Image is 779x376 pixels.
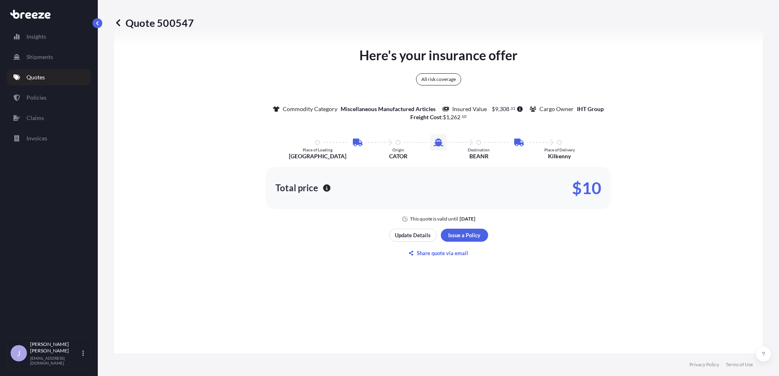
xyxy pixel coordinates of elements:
p: Kilkenny [548,152,571,160]
p: Quotes [26,73,45,81]
p: Commodity Category [283,105,337,113]
p: Issue a Policy [448,231,480,239]
p: Insured Value [452,105,487,113]
a: Privacy Policy [689,361,719,368]
span: 262 [451,114,460,120]
p: Miscellaneous Manufactured Articles [341,105,436,113]
p: Cargo Owner [539,105,574,113]
p: Quote 500547 [114,16,194,29]
a: Insights [7,28,91,45]
p: CATOR [389,152,407,160]
p: [GEOGRAPHIC_DATA] [289,152,346,160]
a: Shipments [7,49,91,65]
a: Terms of Use [726,361,753,368]
p: Share quote via email [417,249,468,257]
p: Update Details [395,231,431,239]
a: Policies [7,90,91,106]
p: Claims [26,114,44,122]
p: : [410,113,467,121]
span: 31 [511,107,515,110]
button: Update Details [389,229,437,242]
p: [PERSON_NAME] [PERSON_NAME] [30,341,81,354]
span: 10 [462,115,467,118]
p: Destination [468,147,490,152]
span: $ [492,106,495,112]
p: Place of Loading [303,147,332,152]
span: 1 [446,114,449,120]
a: Claims [7,110,91,126]
p: Place of Delivery [544,147,575,152]
div: All risk coverage [416,73,461,85]
b: Freight Cost [410,114,441,120]
span: , [498,106,500,112]
p: Here's your insurance offer [359,46,517,65]
p: This quote is valid until [410,216,458,222]
p: Insights [26,33,46,41]
p: IHT Group [577,105,604,113]
p: Invoices [26,134,47,142]
span: 9 [495,106,498,112]
p: [EMAIL_ADDRESS][DOMAIN_NAME] [30,356,81,365]
p: Origin [392,147,404,152]
p: Shipments [26,53,53,61]
span: J [17,349,20,357]
p: $10 [572,181,601,195]
span: 308 [500,106,509,112]
a: Quotes [7,69,91,85]
span: , [449,114,451,120]
a: Invoices [7,130,91,146]
button: Issue a Policy [441,229,488,242]
p: Policies [26,94,46,102]
p: [DATE] [460,216,475,222]
button: Share quote via email [389,247,488,260]
span: $ [443,114,446,120]
p: Total price [275,184,318,192]
p: BEANR [469,152,489,160]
